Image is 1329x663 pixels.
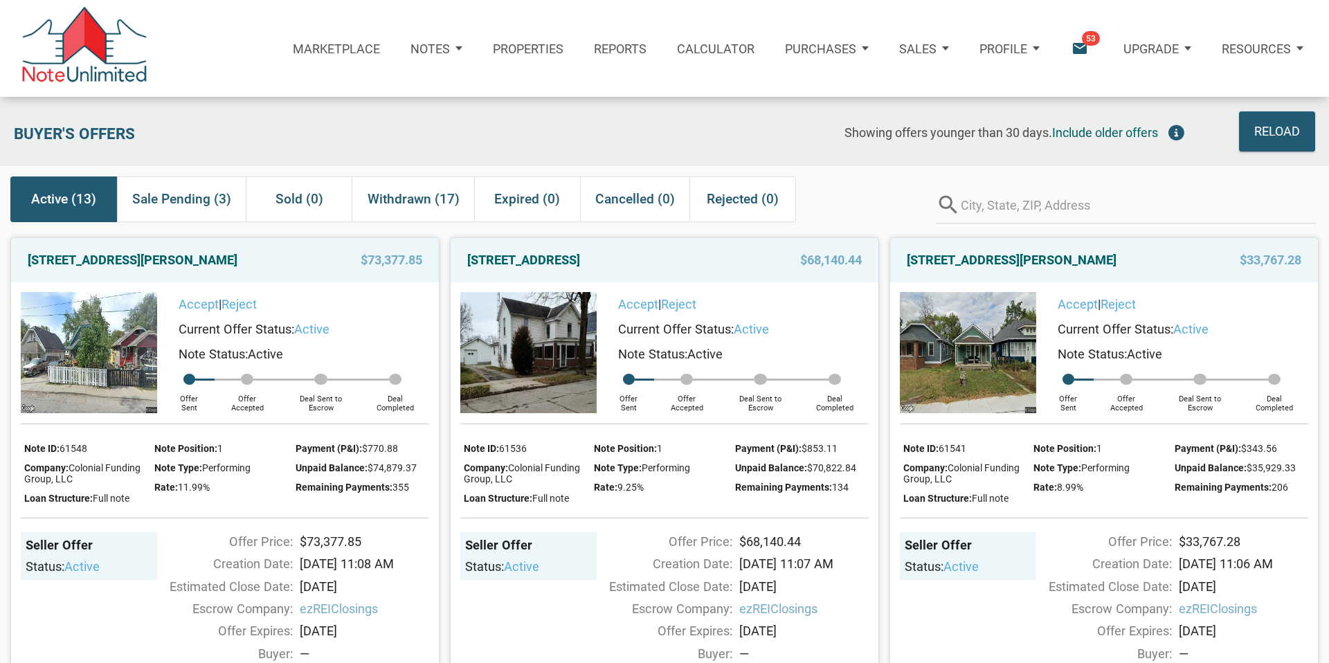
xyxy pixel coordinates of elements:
span: 11.99% [178,482,210,493]
span: ezREIClosings [1179,599,1308,618]
span: Showing offers younger than 30 days. [844,125,1052,140]
p: Notes [410,42,450,56]
div: Escrow Company: [150,599,293,618]
div: [DATE] [293,621,436,640]
div: Creation Date: [150,554,293,573]
a: Accept [618,297,658,311]
span: Colonial Funding Group, LLC [464,462,580,484]
span: $853.11 [802,443,838,454]
div: [DATE] [293,577,436,596]
img: 576834 [21,292,157,413]
div: Offer Price: [1029,532,1173,551]
a: Reject [1101,297,1136,311]
button: Resources [1206,24,1319,73]
a: Accept [1058,297,1098,311]
span: | [179,297,257,311]
button: Reports [579,18,662,79]
span: | [618,297,696,311]
a: Resources [1206,18,1319,79]
span: Note Type: [1033,462,1081,473]
span: $74,879.37 [368,462,417,473]
span: $35,929.33 [1247,462,1296,473]
a: Profile [964,18,1055,79]
div: Deal Completed [361,385,429,413]
div: [DATE] 11:06 AM [1172,554,1315,573]
span: $73,377.85 [361,248,422,273]
span: 1 [1096,443,1102,454]
span: 1 [657,443,662,454]
div: Deal Sent to Escrow [1159,385,1240,413]
span: Note ID: [24,443,60,454]
span: Note ID: [464,443,499,454]
button: Marketplace [278,18,395,79]
span: Include older offers [1052,125,1158,140]
div: Deal Sent to Escrow [720,385,801,413]
p: Sales [899,42,937,56]
div: Offer Price: [590,532,733,551]
div: Escrow Company: [590,599,733,618]
span: Status: [465,559,504,574]
div: $68,140.44 [732,532,876,551]
button: Notes [395,24,478,73]
span: active [294,322,329,336]
div: Buyer's Offers [7,111,401,152]
span: Cancelled (0) [595,187,675,212]
a: [STREET_ADDRESS] [467,248,580,273]
span: Loan Structure: [464,493,532,504]
span: Remaining Payments: [735,482,832,493]
span: ezREIClosings [739,599,869,618]
a: Accept [179,297,219,311]
div: Offer Accepted [1094,385,1159,413]
div: $33,767.28 [1172,532,1315,551]
p: Calculator [677,42,754,56]
button: Reload [1239,111,1315,152]
div: Deal Completed [801,385,869,413]
a: [STREET_ADDRESS][PERSON_NAME] [907,248,1116,273]
div: Offer Sent [1043,385,1094,413]
button: Profile [964,24,1055,73]
div: Offer Expires: [150,621,293,640]
span: Active [687,347,723,361]
span: active [734,322,769,336]
div: Sale Pending (3) [117,176,246,222]
span: Remaining Payments: [296,482,392,493]
span: Note Type: [594,462,642,473]
button: Purchases [770,24,884,73]
button: email53 [1056,18,1108,79]
span: ezREIClosings [300,599,429,618]
span: 206 [1272,482,1288,493]
span: Payment (P&I): [1175,443,1241,454]
div: Escrow Company: [1029,599,1173,618]
span: Note Status: [1058,347,1127,361]
p: Reports [594,42,647,56]
span: Sale Pending (3) [132,187,231,212]
span: Unpaid Balance: [296,462,368,473]
span: Payment (P&I): [296,443,362,454]
span: Rejected (0) [707,187,779,212]
span: Active [1127,347,1162,361]
div: Cancelled (0) [580,176,689,222]
div: [DATE] [732,621,876,640]
div: Seller Offer [905,537,1031,554]
span: Full note [972,493,1009,504]
img: NoteUnlimited [21,7,148,90]
img: 576902 [460,292,597,413]
span: 355 [392,482,409,493]
div: [DATE] [1172,577,1315,596]
span: $343.56 [1241,443,1277,454]
div: Creation Date: [1029,554,1173,573]
p: Profile [979,42,1027,56]
span: Expired (0) [494,187,560,212]
p: Resources [1222,42,1291,56]
a: Notes [395,18,478,79]
div: Offer Accepted [654,385,720,413]
span: Active [248,347,283,361]
span: Note ID: [903,443,939,454]
span: Payment (P&I): [735,443,802,454]
span: Unpaid Balance: [1175,462,1247,473]
span: Rate: [154,482,178,493]
button: Sales [884,24,964,73]
span: $70,822.84 [807,462,856,473]
span: Status: [26,559,64,574]
a: Calculator [662,18,770,79]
